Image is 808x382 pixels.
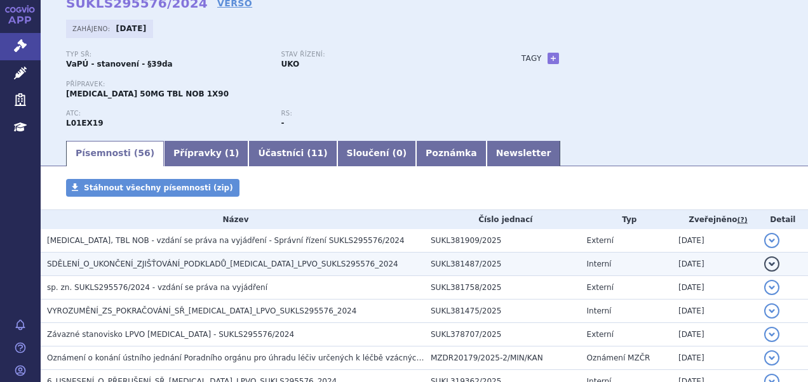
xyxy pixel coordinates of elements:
span: 1 [229,148,235,158]
h3: Tagy [522,51,542,66]
span: Zahájeno: [72,23,112,34]
td: [DATE] [672,229,758,253]
td: [DATE] [672,300,758,323]
a: + [548,53,559,64]
span: VYROZUMĚNÍ_ZS_POKRAČOVÁNÍ_SŘ_QINLOCK_LPVO_SUKLS295576_2024 [47,306,356,315]
p: Typ SŘ: [66,51,268,58]
span: Externí [587,283,614,292]
a: Newsletter [487,141,561,166]
span: Interní [587,306,612,315]
th: Typ [581,210,672,229]
td: SUKL381758/2025 [424,276,581,300]
strong: [DATE] [116,24,147,33]
th: Zveřejněno [672,210,758,229]
button: detail [764,303,779,319]
span: 0 [396,148,403,158]
strong: UKO [281,60,299,69]
span: Oznámení o konání ústního jednání Poradního orgánu pro úhradu léčiv určených k léčbě vzácných one... [47,353,559,362]
span: SDĚLENÍ_O_UKONČENÍ_ZJIŠŤOVÁNÍ_PODKLADŮ_QINLOCK_LPVO_SUKLS295576_2024 [47,260,398,268]
span: Externí [587,330,614,339]
td: [DATE] [672,346,758,370]
td: SUKL381487/2025 [424,253,581,276]
span: [MEDICAL_DATA] 50MG TBL NOB 1X90 [66,89,229,98]
th: Název [41,210,424,229]
strong: - [281,119,284,128]
button: detail [764,327,779,342]
a: Stáhnout všechny písemnosti (zip) [66,179,239,197]
a: Přípravky (1) [164,141,248,166]
strong: RIPRETINIB [66,119,104,128]
td: MZDR20179/2025-2/MIN/KAN [424,346,581,370]
button: detail [764,350,779,366]
button: detail [764,233,779,248]
span: 11 [311,148,323,158]
a: Účastníci (11) [248,141,337,166]
span: Externí [587,236,614,245]
span: QINLOCK, TBL NOB - vzdání se práva na vyjádření - Správní řízení SUKLS295576/2024 [47,236,405,245]
a: Sloučení (0) [337,141,416,166]
button: detail [764,280,779,295]
p: ATC: [66,110,268,117]
p: Přípravek: [66,81,496,88]
span: Oznámení MZČR [587,353,650,362]
strong: VaPÚ - stanovení - §39da [66,60,173,69]
p: RS: [281,110,483,117]
span: Závazné stanovisko LPVO QINLOCK - SUKLS295576/2024 [47,330,294,339]
th: Číslo jednací [424,210,581,229]
td: SUKL381475/2025 [424,300,581,323]
th: Detail [758,210,808,229]
a: Písemnosti (56) [66,141,164,166]
span: sp. zn. SUKLS295576/2024 - vzdání se práva na vyjádření [47,283,267,292]
td: [DATE] [672,323,758,346]
td: SUKL378707/2025 [424,323,581,346]
td: [DATE] [672,253,758,276]
span: Stáhnout všechny písemnosti (zip) [84,183,233,192]
a: Poznámka [416,141,487,166]
abbr: (?) [737,216,748,225]
span: Interní [587,260,612,268]
button: detail [764,256,779,272]
span: 56 [138,148,150,158]
td: SUKL381909/2025 [424,229,581,253]
td: [DATE] [672,276,758,300]
p: Stav řízení: [281,51,483,58]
